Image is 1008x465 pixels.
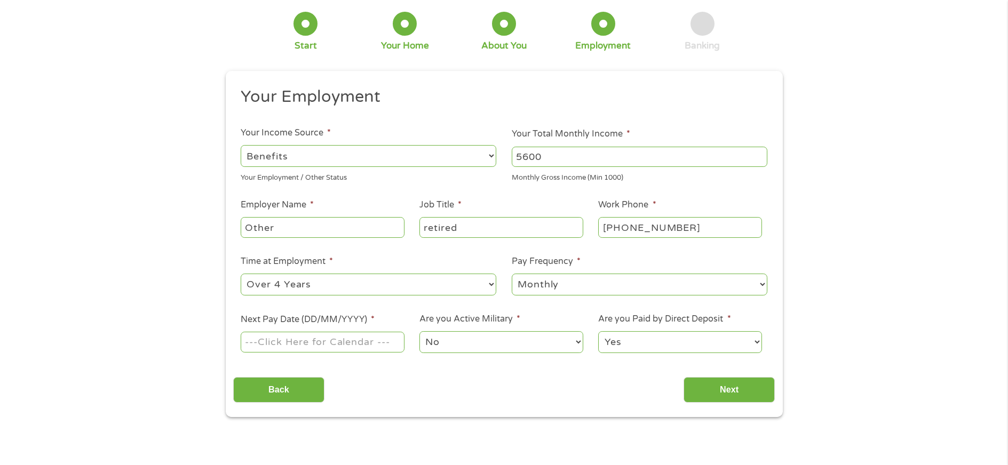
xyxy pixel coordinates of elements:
[419,217,583,237] input: Cashier
[241,256,333,267] label: Time at Employment
[512,169,767,183] div: Monthly Gross Income (Min 1000)
[241,217,404,237] input: Walmart
[598,199,656,211] label: Work Phone
[598,217,761,237] input: (231) 754-4010
[512,147,767,167] input: 1800
[241,169,496,183] div: Your Employment / Other Status
[295,40,317,52] div: Start
[419,199,462,211] label: Job Title
[241,86,759,108] h2: Your Employment
[512,129,630,140] label: Your Total Monthly Income
[241,127,331,139] label: Your Income Source
[575,40,631,52] div: Employment
[241,199,314,211] label: Employer Name
[685,40,720,52] div: Banking
[481,40,527,52] div: About You
[241,332,404,352] input: ---Click Here for Calendar ---
[512,256,581,267] label: Pay Frequency
[241,314,375,325] label: Next Pay Date (DD/MM/YYYY)
[598,314,731,325] label: Are you Paid by Direct Deposit
[233,377,324,403] input: Back
[684,377,775,403] input: Next
[381,40,429,52] div: Your Home
[419,314,520,325] label: Are you Active Military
